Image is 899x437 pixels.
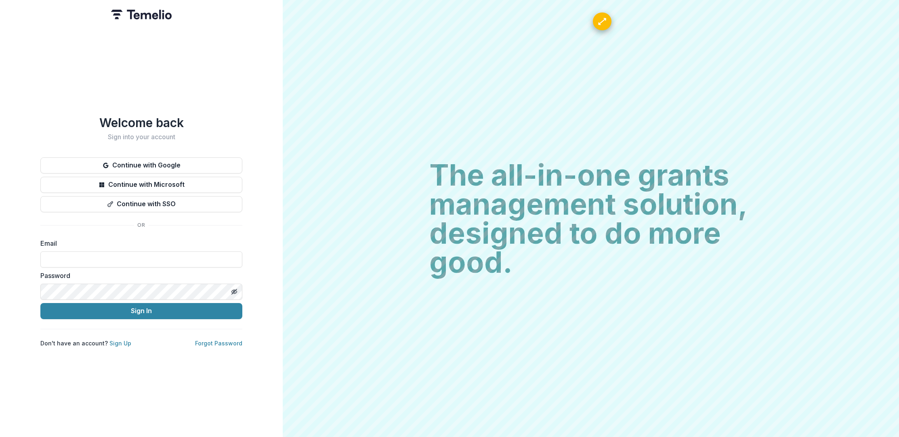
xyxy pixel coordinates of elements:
[594,14,609,29] div: ⟷
[109,340,131,347] a: Sign Up
[40,271,237,280] label: Password
[40,339,131,347] p: Don't have an account?
[40,115,242,130] h1: Welcome back
[40,133,242,141] h2: Sign into your account
[228,285,241,298] button: Toggle password visibility
[111,10,172,19] img: Temelio
[40,196,242,212] button: Continue with SSO
[195,340,242,347] a: Forgot Password
[40,177,242,193] button: Continue with Microsoft
[40,303,242,319] button: Sign In
[40,238,237,248] label: Email
[40,157,242,174] button: Continue with Google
